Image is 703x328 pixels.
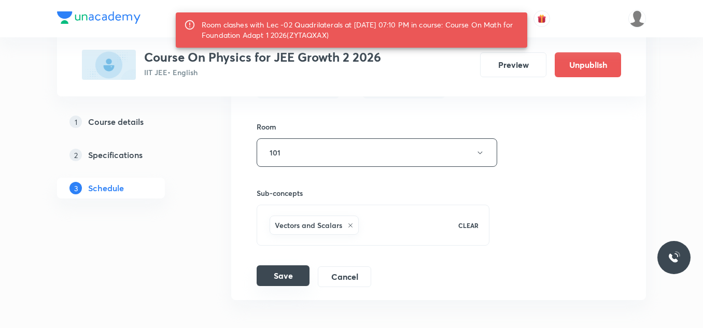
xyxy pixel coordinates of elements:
[628,10,646,27] img: Saniya Tarannum
[257,121,276,132] h6: Room
[555,52,621,77] button: Unpublish
[257,138,497,167] button: 101
[88,149,143,161] h5: Specifications
[82,50,136,80] img: 81530198-B903-4793-B845-F53EDB756856_plus.png
[57,111,198,132] a: 1Course details
[57,11,140,26] a: Company Logo
[88,116,144,128] h5: Course details
[69,116,82,128] p: 1
[202,16,519,45] div: Room clashes with Lec -02 Quadrilaterals at [DATE] 07:10 PM in course: Course On Math for Foundat...
[537,14,546,23] img: avatar
[458,221,479,230] p: CLEAR
[69,182,82,194] p: 3
[275,220,342,231] h6: Vectors and Scalars
[257,265,310,286] button: Save
[69,149,82,161] p: 2
[480,52,546,77] button: Preview
[257,188,489,198] h6: Sub-concepts
[57,11,140,24] img: Company Logo
[144,67,381,78] p: IIT JEE • English
[144,50,381,65] h3: Course On Physics for JEE Growth 2 2026
[318,266,371,287] button: Cancel
[533,10,550,27] button: avatar
[88,182,124,194] h5: Schedule
[57,145,198,165] a: 2Specifications
[668,251,680,264] img: ttu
